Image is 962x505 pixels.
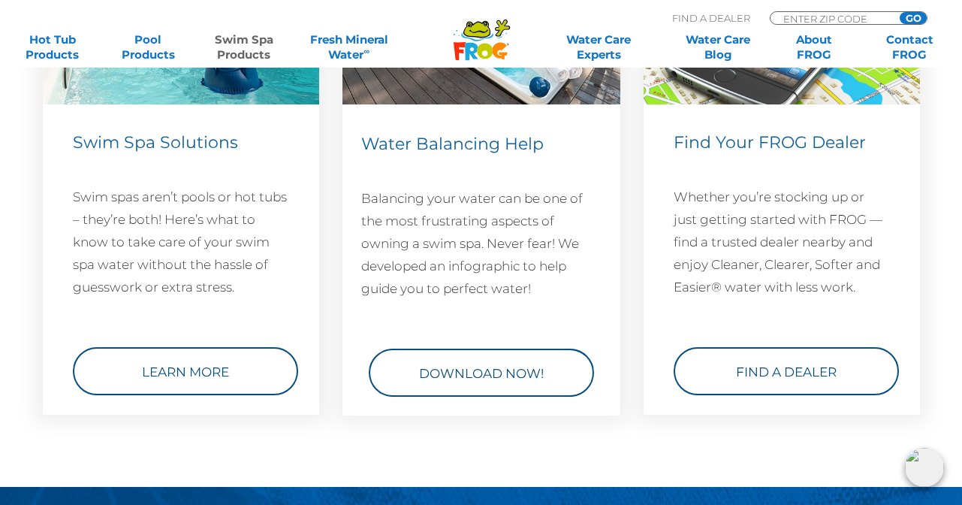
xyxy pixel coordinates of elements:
span: Swim Spa Solutions [73,132,238,153]
span: Find Your FROG Dealer [674,132,866,153]
a: Water CareExperts [538,32,659,62]
a: Learn More [73,347,298,395]
p: Balancing your water can be one of the most frustrating aspects of owning a swim spa. Never fear!... [361,187,602,300]
a: Fresh MineralWater∞ [303,32,396,62]
a: PoolProducts [111,32,185,62]
sup: ∞ [363,46,369,56]
input: Zip Code Form [782,12,883,25]
a: ContactFROG [873,32,947,62]
input: GO [900,12,927,24]
a: Download Now! [369,349,594,397]
p: Whether you’re stocking up or just getting started with FROG — find a trusted dealer nearby and e... [674,186,890,298]
a: Hot TubProducts [15,32,89,62]
a: Swim SpaProducts [207,32,281,62]
span: Water Balancing Help [361,134,544,154]
a: Water CareBlog [680,32,755,62]
a: Find a Dealer [674,347,899,395]
p: Find A Dealer [672,11,750,25]
img: openIcon [905,448,944,487]
a: AboutFROG [777,32,851,62]
p: Swim spas aren’t pools or hot tubs – they’re both! Here’s what to know to take care of your swim ... [73,186,289,298]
